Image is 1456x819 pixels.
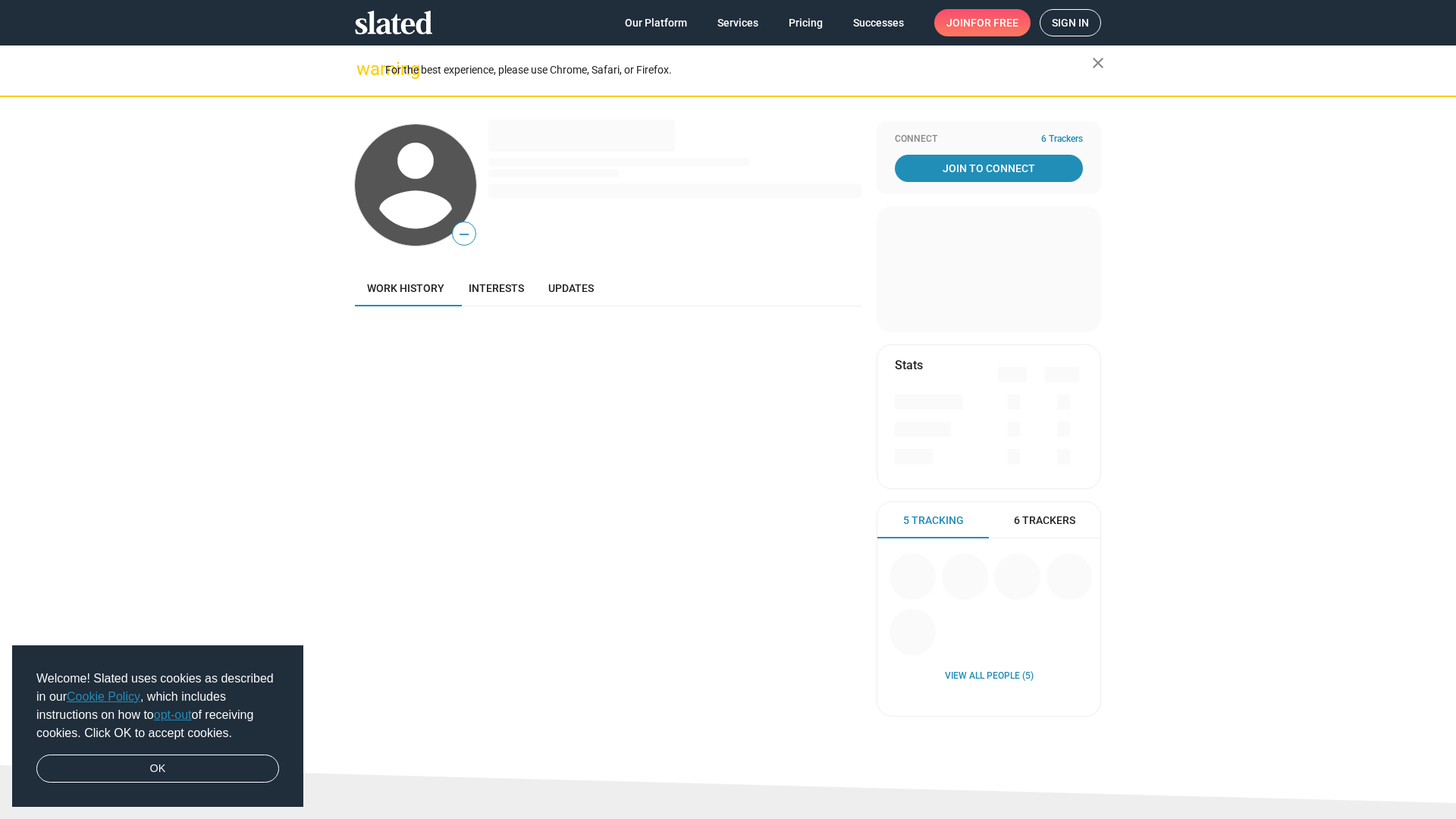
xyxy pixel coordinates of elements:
[356,60,375,78] mat-icon: warning
[625,9,687,36] span: Our Platform
[536,270,606,306] a: Updates
[67,690,140,703] a: Cookie Policy
[895,133,1083,146] div: Connect
[934,9,1031,36] a: Joinfor free
[945,670,1034,682] a: View all People (5)
[36,755,279,783] a: dismiss cookie message
[705,9,770,36] a: Services
[717,9,758,36] span: Services
[469,282,524,294] span: Interests
[548,282,594,294] span: Updates
[12,645,303,808] div: cookieconsent
[1052,10,1089,36] span: Sign in
[853,9,904,36] span: Successes
[36,670,279,742] span: Welcome! Slated uses cookies as described in our , which includes instructions on how to of recei...
[1089,54,1107,72] mat-icon: close
[895,357,923,373] mat-card-title: Stats
[841,9,916,36] a: Successes
[895,155,1083,182] a: Join To Connect
[1014,513,1075,528] span: 6 Trackers
[355,270,457,306] a: Work history
[789,9,823,36] span: Pricing
[898,155,1080,182] span: Join To Connect
[1040,9,1101,36] a: Sign in
[385,60,1092,80] div: For the best experience, please use Chrome, Safari, or Firefox.
[777,9,835,36] a: Pricing
[971,9,1018,36] span: for free
[367,282,444,294] span: Work history
[613,9,699,36] a: Our Platform
[457,270,536,306] a: Interests
[903,513,964,528] span: 5 Tracking
[154,708,192,721] a: opt-out
[946,9,1018,36] span: Join
[1041,133,1083,146] span: 6 Trackers
[453,224,475,244] span: —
